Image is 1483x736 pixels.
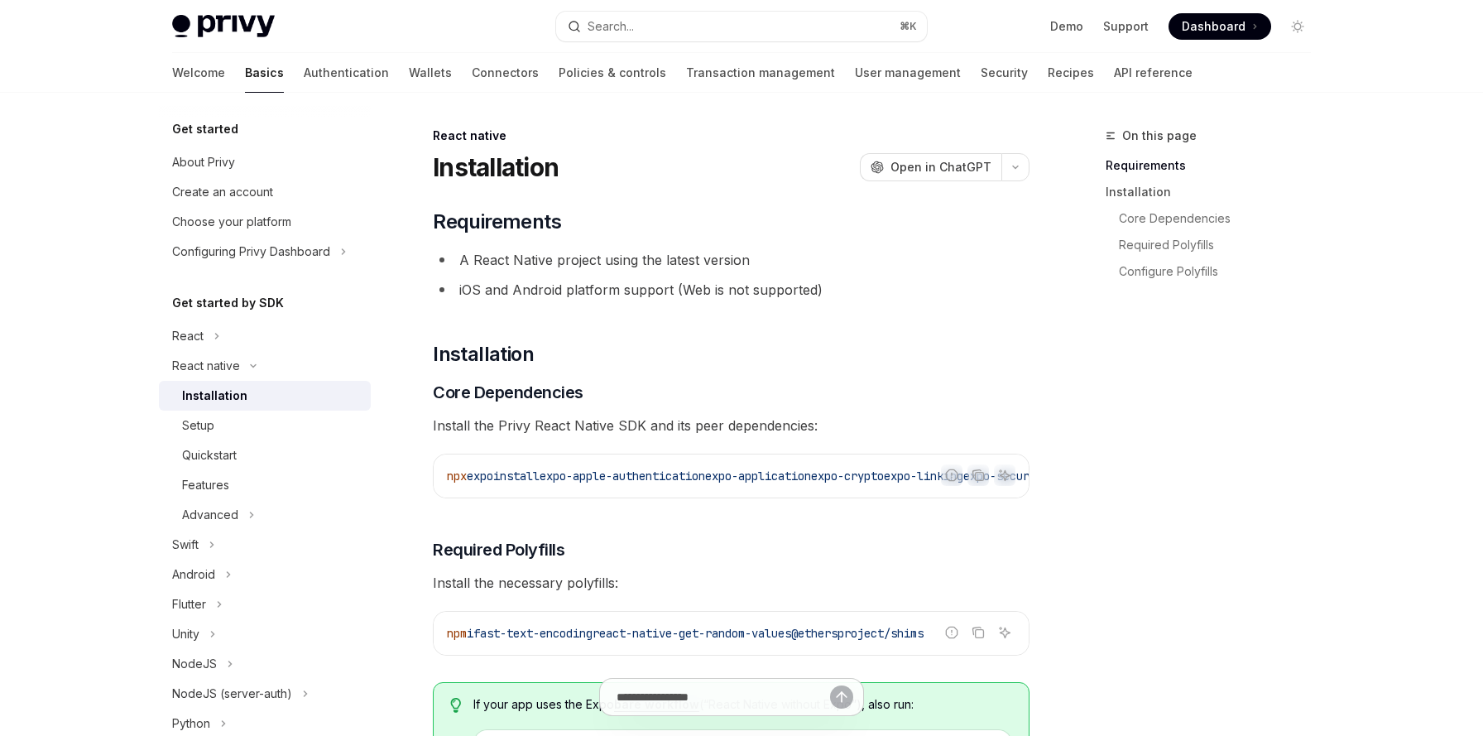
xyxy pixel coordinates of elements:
div: Unity [172,624,199,644]
a: API reference [1114,53,1193,93]
span: expo-application [705,469,811,483]
a: Wallets [409,53,452,93]
a: Basics [245,53,284,93]
div: Android [172,565,215,584]
span: install [493,469,540,483]
div: Search... [588,17,634,36]
a: Quickstart [159,440,371,470]
div: Choose your platform [172,212,291,232]
span: Requirements [433,209,561,235]
span: react-native-get-random-values [593,626,791,641]
button: Toggle Android section [159,560,371,589]
button: Copy the contents from the code block [967,464,989,486]
span: expo-linking [884,469,963,483]
div: Python [172,714,210,734]
button: Copy the contents from the code block [967,622,989,643]
span: npm [447,626,467,641]
div: Advanced [182,505,238,525]
a: Dashboard [1169,13,1271,40]
a: Welcome [172,53,225,93]
button: Toggle Advanced section [159,500,371,530]
a: Configure Polyfills [1106,258,1324,285]
div: Quickstart [182,445,237,465]
button: Ask AI [994,622,1015,643]
span: Install the Privy React Native SDK and its peer dependencies: [433,414,1029,437]
a: Demo [1050,18,1083,35]
div: Installation [182,386,247,406]
a: Choose your platform [159,207,371,237]
h1: Installation [433,152,559,182]
h5: Get started by SDK [172,293,284,313]
div: Features [182,475,229,495]
span: Install the necessary polyfills: [433,571,1029,594]
a: Required Polyfills [1106,232,1324,258]
a: Installation [159,381,371,411]
span: @ethersproject/shims [791,626,924,641]
span: Dashboard [1182,18,1245,35]
span: expo-secure-store [963,469,1076,483]
span: expo [467,469,493,483]
div: React native [433,127,1029,144]
a: Recipes [1048,53,1094,93]
a: Authentication [304,53,389,93]
a: Setup [159,411,371,440]
div: About Privy [172,152,235,172]
li: A React Native project using the latest version [433,248,1029,272]
button: Open search [556,12,927,41]
button: Report incorrect code [941,464,962,486]
span: expo-crypto [811,469,884,483]
a: Core Dependencies [1106,205,1324,232]
img: light logo [172,15,275,38]
div: React [172,326,204,346]
div: NodeJS [172,654,217,674]
button: Toggle Configuring Privy Dashboard section [159,237,371,267]
span: Open in ChatGPT [890,159,991,176]
div: NodeJS (server-auth) [172,684,292,704]
a: Policies & controls [559,53,666,93]
li: iOS and Android platform support (Web is not supported) [433,278,1029,301]
span: fast-text-encoding [473,626,593,641]
div: Swift [172,535,199,555]
button: Toggle React section [159,321,371,351]
button: Open in ChatGPT [860,153,1001,181]
button: Toggle Swift section [159,530,371,560]
a: Security [981,53,1028,93]
button: Ask AI [994,464,1015,486]
a: Transaction management [686,53,835,93]
span: expo-apple-authentication [540,469,705,483]
a: Connectors [472,53,539,93]
a: Installation [1106,179,1324,205]
span: Required Polyfills [433,538,564,561]
button: Send message [830,685,853,709]
button: Toggle NodeJS section [159,649,371,679]
div: Create an account [172,182,273,202]
button: Toggle NodeJS (server-auth) section [159,679,371,709]
button: Toggle React native section [159,351,371,381]
a: User management [855,53,961,93]
span: Core Dependencies [433,381,583,404]
a: About Privy [159,147,371,177]
div: Configuring Privy Dashboard [172,242,330,262]
a: Support [1103,18,1149,35]
div: Flutter [172,594,206,614]
div: Setup [182,416,214,435]
button: Toggle Unity section [159,619,371,649]
a: Create an account [159,177,371,207]
a: Requirements [1106,152,1324,179]
div: React native [172,356,240,376]
button: Toggle Flutter section [159,589,371,619]
h5: Get started [172,119,238,139]
span: npx [447,469,467,483]
span: ⌘ K [900,20,917,33]
input: Ask a question... [617,679,830,715]
span: i [467,626,473,641]
button: Toggle dark mode [1284,13,1311,40]
a: Features [159,470,371,500]
button: Report incorrect code [941,622,962,643]
span: Installation [433,341,534,368]
span: On this page [1122,126,1197,146]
